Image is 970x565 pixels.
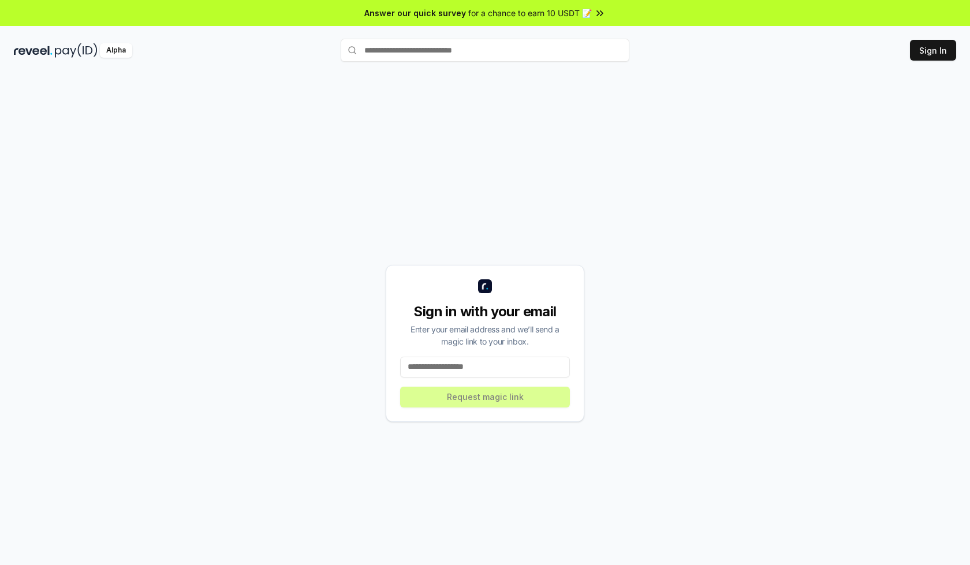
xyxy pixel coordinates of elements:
[400,323,570,347] div: Enter your email address and we’ll send a magic link to your inbox.
[14,43,53,58] img: reveel_dark
[478,279,492,293] img: logo_small
[400,302,570,321] div: Sign in with your email
[364,7,466,19] span: Answer our quick survey
[910,40,956,61] button: Sign In
[55,43,98,58] img: pay_id
[100,43,132,58] div: Alpha
[468,7,592,19] span: for a chance to earn 10 USDT 📝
